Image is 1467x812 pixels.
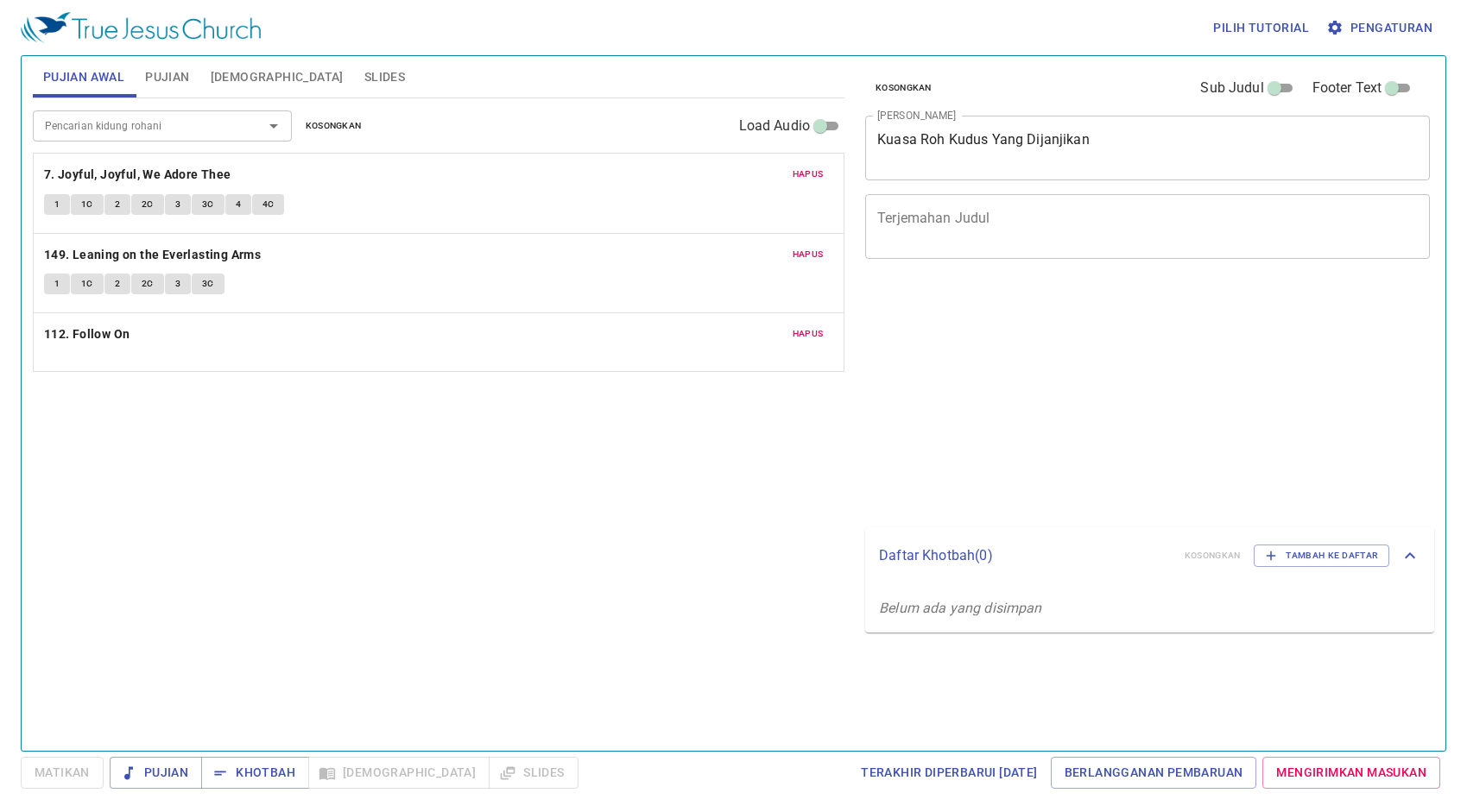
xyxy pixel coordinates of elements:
[1265,548,1378,563] span: Tambah ke Daftar
[142,276,154,292] span: 2C
[793,326,824,342] span: Hapus
[44,244,264,266] button: 149. Leaning on the Everlasting Arms
[192,274,224,294] button: 3C
[782,324,834,344] button: Hapus
[879,600,1041,616] i: Belum ada yang disimpan
[793,167,824,182] span: Hapus
[44,274,70,294] button: 1
[215,762,295,784] span: Khotbah
[21,12,261,43] img: True Jesus Church
[81,197,93,212] span: 1C
[202,197,214,212] span: 3C
[262,114,286,138] button: Open
[110,757,202,789] button: Pujian
[201,757,309,789] button: Khotbah
[115,197,120,212] span: 2
[71,274,104,294] button: 1C
[364,66,405,88] span: Slides
[142,197,154,212] span: 2C
[879,545,1171,566] p: Daftar Khotbah ( 0 )
[71,194,104,215] button: 1C
[1276,762,1426,784] span: Mengirimkan Masukan
[1330,17,1432,39] span: Pengaturan
[175,276,180,292] span: 3
[1323,12,1439,44] button: Pengaturan
[131,274,164,294] button: 2C
[165,274,191,294] button: 3
[175,197,180,212] span: 3
[1262,757,1440,789] a: Mengirimkan Masukan
[1065,762,1243,784] span: Berlangganan Pembaruan
[295,116,372,136] button: Kosongkan
[44,324,130,345] b: 112. Follow On
[1051,757,1257,789] a: Berlangganan Pembaruan
[54,197,60,212] span: 1
[1213,17,1309,39] span: Pilih tutorial
[44,164,231,186] b: 7. Joyful, Joyful, We Adore Thee
[104,194,130,215] button: 2
[1254,544,1389,567] button: Tambah ke Daftar
[44,324,133,345] button: 112. Follow On
[782,244,834,265] button: Hapus
[877,131,1418,164] textarea: Kuasa Roh Kudus Yang Dijanjikan
[225,194,251,215] button: 4
[865,78,942,98] button: Kosongkan
[145,66,189,88] span: Pujian
[202,276,214,292] span: 3C
[252,194,285,215] button: 4C
[793,247,824,262] span: Hapus
[44,194,70,215] button: 1
[306,118,362,134] span: Kosongkan
[44,244,261,266] b: 149. Leaning on the Everlasting Arms
[192,194,224,215] button: 3C
[865,527,1434,584] div: Daftar Khotbah(0)KosongkanTambah ke Daftar
[1206,12,1316,44] button: Pilih tutorial
[81,276,93,292] span: 1C
[211,66,344,88] span: [DEMOGRAPHIC_DATA]
[165,194,191,215] button: 3
[123,762,188,784] span: Pujian
[262,197,275,212] span: 4C
[43,66,124,88] span: Pujian Awal
[54,276,60,292] span: 1
[1312,78,1382,98] span: Footer Text
[115,276,120,292] span: 2
[104,274,130,294] button: 2
[131,194,164,215] button: 2C
[44,164,234,186] button: 7. Joyful, Joyful, We Adore Thee
[1200,78,1263,98] span: Sub Judul
[236,197,241,212] span: 4
[854,757,1044,789] a: Terakhir Diperbarui [DATE]
[876,80,932,96] span: Kosongkan
[782,164,834,185] button: Hapus
[858,277,1319,520] iframe: from-child
[861,762,1037,784] span: Terakhir Diperbarui [DATE]
[739,116,811,136] span: Load Audio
